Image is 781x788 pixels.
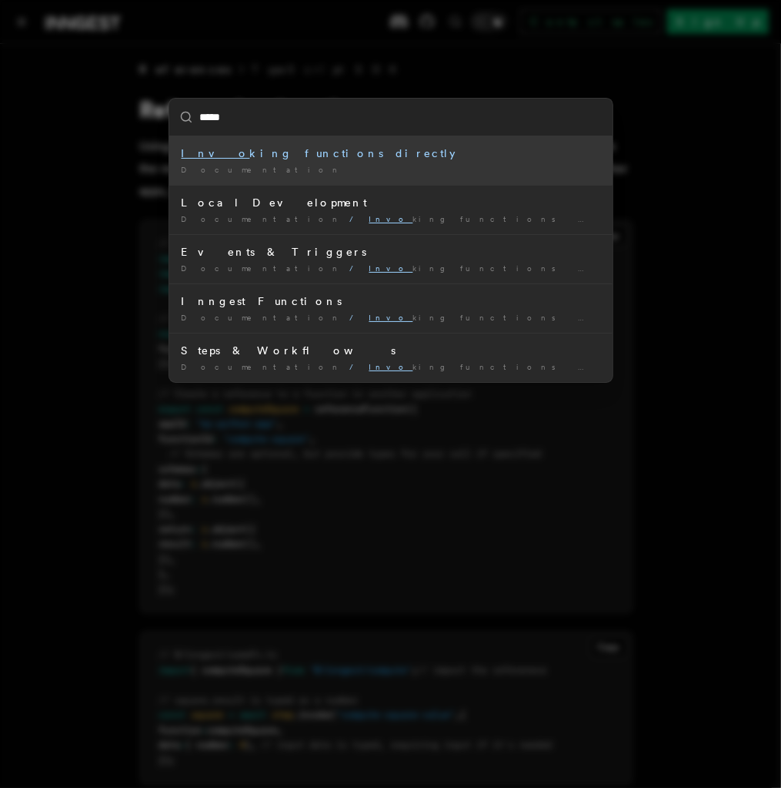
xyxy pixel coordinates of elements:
div: Steps & Workflows [182,343,600,358]
span: Documentation [182,214,344,223]
mark: Invo [182,147,250,159]
div: Events & Triggers [182,244,600,260]
span: / [350,214,363,223]
span: Documentation [182,313,344,322]
span: / [350,263,363,273]
div: Local Development [182,195,600,210]
div: Inngest Functions [182,293,600,309]
mark: Invo [369,263,413,273]
span: Documentation [182,165,344,174]
mark: Invo [369,313,413,322]
span: king functions directly [369,362,677,371]
span: / [350,313,363,322]
span: Documentation [182,263,344,273]
span: king functions directly [369,263,677,273]
span: Documentation [182,362,344,371]
span: king functions directly [369,313,677,322]
mark: Invo [369,214,413,223]
div: king functions directly [182,146,600,161]
mark: Invo [369,362,413,371]
span: / [350,362,363,371]
span: king functions directly [369,214,677,223]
